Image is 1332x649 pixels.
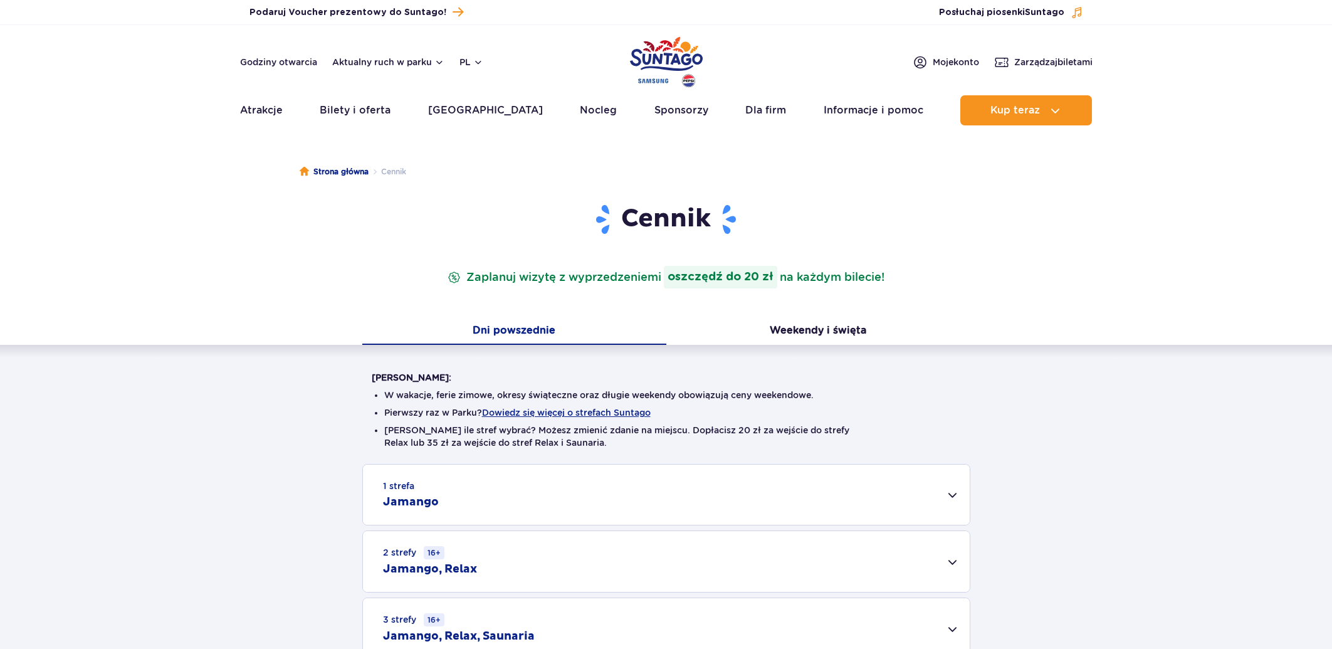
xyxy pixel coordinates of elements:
[372,203,961,236] h1: Cennik
[664,266,777,288] strong: oszczędź do 20 zł
[580,95,617,125] a: Nocleg
[240,56,317,68] a: Godziny otwarcia
[824,95,923,125] a: Informacje i pomoc
[933,56,979,68] span: Moje konto
[1014,56,1093,68] span: Zarządzaj biletami
[1025,8,1064,17] span: Suntago
[332,57,444,67] button: Aktualny ruch w parku
[320,95,391,125] a: Bilety i oferta
[939,6,1064,19] span: Posłuchaj piosenki
[960,95,1092,125] button: Kup teraz
[745,95,786,125] a: Dla firm
[383,629,535,644] h2: Jamango, Relax, Saunaria
[913,55,979,70] a: Mojekonto
[424,613,444,626] small: 16+
[666,319,970,345] button: Weekendy i święta
[249,6,446,19] span: Podaruj Voucher prezentowy do Suntago!
[445,266,887,288] p: Zaplanuj wizytę z wyprzedzeniem na każdym bilecie!
[482,408,651,418] button: Dowiedz się więcej o strefach Suntago
[384,406,948,419] li: Pierwszy raz w Parku?
[383,480,414,492] small: 1 strefa
[424,546,444,559] small: 16+
[369,166,406,178] li: Cennik
[990,105,1040,116] span: Kup teraz
[459,56,483,68] button: pl
[383,495,439,510] h2: Jamango
[249,4,463,21] a: Podaruj Voucher prezentowy do Suntago!
[362,319,666,345] button: Dni powszednie
[654,95,708,125] a: Sponsorzy
[994,55,1093,70] a: Zarządzajbiletami
[384,424,948,449] li: [PERSON_NAME] ile stref wybrać? Możesz zmienić zdanie na miejscu. Dopłacisz 20 zł za wejście do s...
[383,613,444,626] small: 3 strefy
[240,95,283,125] a: Atrakcje
[939,6,1083,19] button: Posłuchaj piosenkiSuntago
[630,31,703,89] a: Park of Poland
[383,546,444,559] small: 2 strefy
[428,95,543,125] a: [GEOGRAPHIC_DATA]
[300,166,369,178] a: Strona główna
[384,389,948,401] li: W wakacje, ferie zimowe, okresy świąteczne oraz długie weekendy obowiązują ceny weekendowe.
[372,372,451,383] strong: [PERSON_NAME]:
[383,562,477,577] h2: Jamango, Relax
